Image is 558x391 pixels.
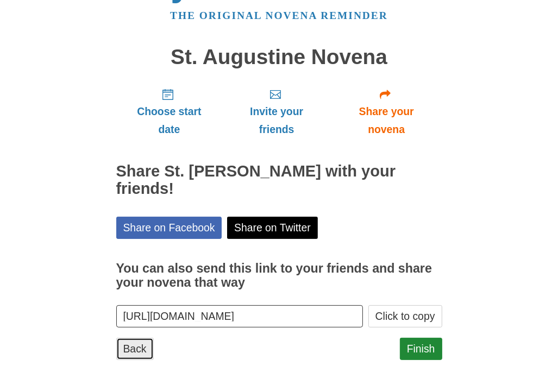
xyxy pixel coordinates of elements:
[116,217,222,239] a: Share on Facebook
[116,163,442,198] h2: Share St. [PERSON_NAME] with your friends!
[342,103,431,138] span: Share your novena
[170,10,388,21] a: The original novena reminder
[331,79,442,144] a: Share your novena
[222,79,330,144] a: Invite your friends
[116,338,154,360] a: Back
[400,338,442,360] a: Finish
[116,79,223,144] a: Choose start date
[233,103,319,138] span: Invite your friends
[227,217,318,239] a: Share on Twitter
[127,103,212,138] span: Choose start date
[116,46,442,69] h1: St. Augustine Novena
[116,262,442,289] h3: You can also send this link to your friends and share your novena that way
[368,305,442,327] button: Click to copy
